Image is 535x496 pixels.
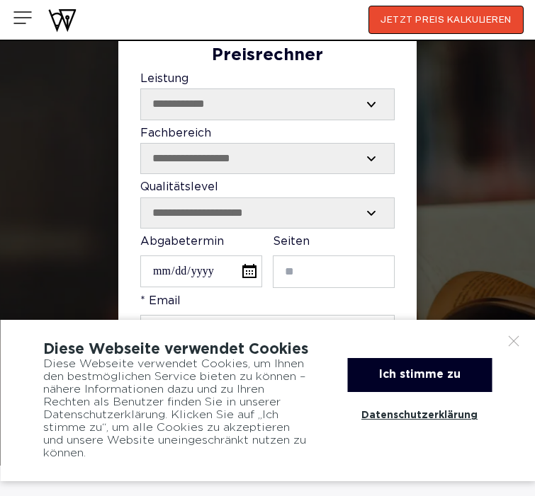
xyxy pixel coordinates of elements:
span: Seiten [273,236,310,247]
input: * Email [140,315,395,344]
a: Datenschutzerklärung [347,399,492,432]
form: Contact form [140,46,395,452]
button: JETZT PREIS KALKULIEREN [368,6,524,34]
input: Abgabetermin [140,255,262,287]
label: * Email [140,295,395,344]
img: wirschreiben [48,6,77,34]
div: Diese Webseite verwendet Cookies, um Ihnen den bestmöglichen Service bieten zu können – nähere In... [43,358,312,460]
label: Leistung [140,73,395,120]
select: Qualitätslevel [141,198,394,228]
select: Fachbereich [141,144,394,173]
label: Fachbereich [140,127,395,175]
div: Ich stimme zu [347,358,492,392]
label: Qualitätslevel [140,181,395,228]
select: Leistung [141,89,394,119]
img: Menu open [11,6,34,29]
div: Diese Webseite verwendet Cookies [43,341,492,358]
div: Preisrechner [140,46,395,66]
label: Abgabetermin [140,236,262,287]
